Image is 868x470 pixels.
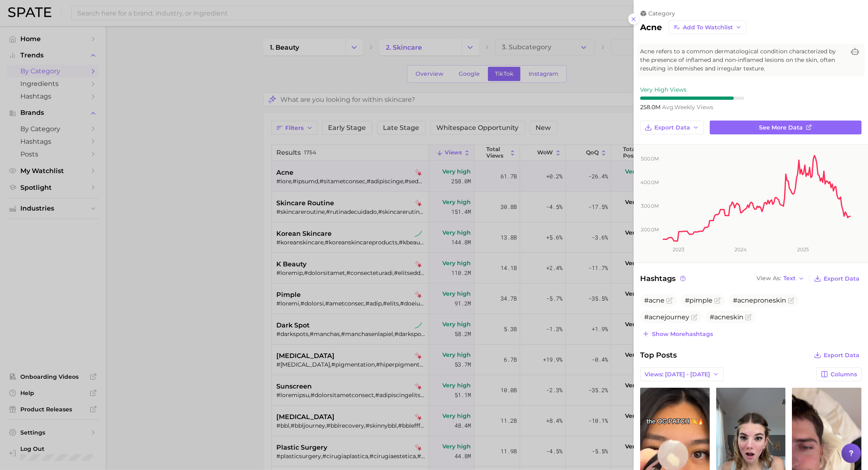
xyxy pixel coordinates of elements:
[756,276,781,281] span: View As
[812,349,861,361] button: Export Data
[662,103,713,111] span: weekly views
[685,296,713,304] span: #pimple
[640,86,744,93] div: Very High Views
[691,314,697,321] button: Flag as miscategorized or irrelevant
[812,273,861,284] button: Export Data
[683,24,733,31] span: Add to Watchlist
[666,297,673,304] button: Flag as miscategorized or irrelevant
[710,313,743,321] span: #acneskin
[673,246,685,253] tspan: 2023
[652,331,713,338] span: Show more hashtags
[797,246,809,253] tspan: 2025
[824,352,859,359] span: Export Data
[641,179,659,185] tspan: 400.0m
[640,22,662,32] h2: acne
[640,121,704,134] button: Export Data
[644,313,689,321] span: #acnejourney
[640,349,677,361] span: Top Posts
[640,328,715,340] button: Show morehashtags
[640,273,687,284] span: Hashtags
[754,273,807,284] button: View AsText
[735,246,747,253] tspan: 2024
[669,20,746,34] button: Add to Watchlist
[644,296,665,304] span: #acne
[641,203,659,209] tspan: 300.0m
[640,97,744,100] div: 9 / 10
[710,121,861,134] a: See more data
[641,156,659,162] tspan: 500.0m
[640,47,845,73] span: Acne refers to a common dermatological condition characterized by the presence of inflamed and no...
[783,276,796,281] span: Text
[662,103,674,111] abbr: average
[654,124,690,131] span: Export Data
[759,124,803,131] span: See more data
[640,367,724,381] button: Views: [DATE] - [DATE]
[714,297,721,304] button: Flag as miscategorized or irrelevant
[648,10,675,17] span: category
[641,227,659,233] tspan: 200.0m
[645,371,710,378] span: Views: [DATE] - [DATE]
[640,103,662,111] span: 258.0m
[733,296,786,304] span: #acneproneskin
[831,371,857,378] span: Columns
[745,314,752,321] button: Flag as miscategorized or irrelevant
[824,275,859,282] span: Export Data
[816,367,861,381] button: Columns
[788,297,794,304] button: Flag as miscategorized or irrelevant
